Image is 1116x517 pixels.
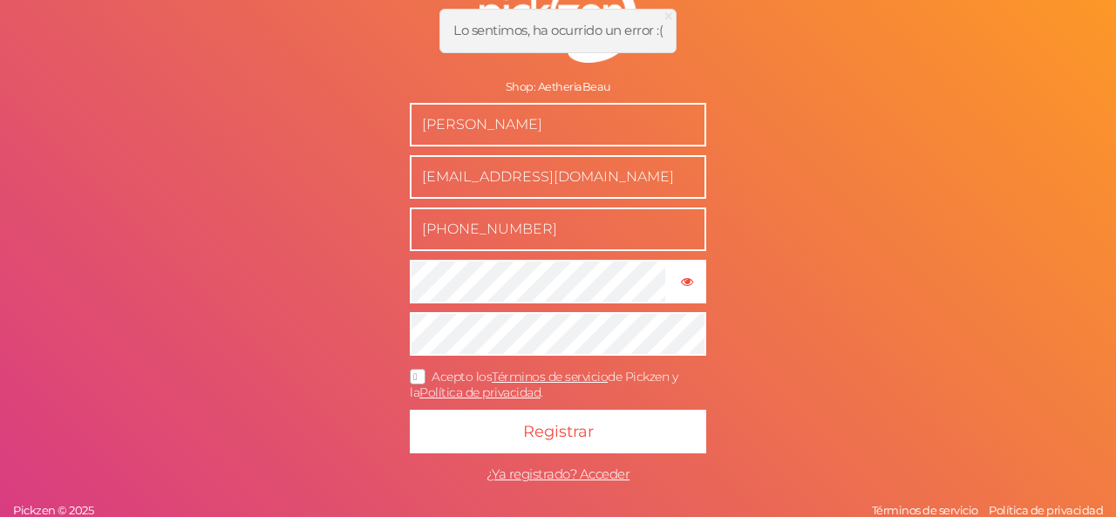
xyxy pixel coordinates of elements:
a: Pickzen © 2025 [9,503,98,517]
a: Política de privacidad [984,503,1107,517]
input: Business e-mail [410,155,706,199]
span: × [663,3,675,29]
span: Registrar [523,422,594,441]
a: Términos de servicio [492,369,608,384]
span: ¿Ya registrado? Acceder [487,466,630,482]
a: Términos de servicio [868,503,983,517]
input: Teléfono [410,207,706,251]
div: Shop: AetheriaBeau [410,80,706,94]
a: Política de privacidad [419,384,541,400]
input: Nombre [410,103,706,146]
span: Política de privacidad [989,503,1103,517]
button: Registrar [410,410,706,453]
span: Acepto los de Pickzen y la . [410,369,677,401]
span: Términos de servicio [872,503,978,517]
span: Lo sentimos, ha ocurrido un error :( [453,22,663,38]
